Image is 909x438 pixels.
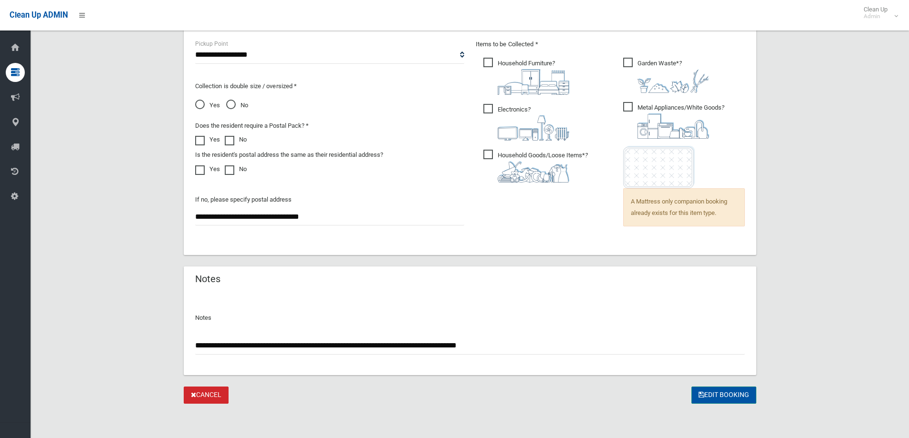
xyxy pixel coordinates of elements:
label: Is the resident's postal address the same as their residential address? [195,149,383,161]
span: Yes [195,100,220,111]
img: b13cc3517677393f34c0a387616ef184.png [498,161,569,183]
i: ? [498,106,569,141]
span: Metal Appliances/White Goods [623,102,724,139]
span: Household Goods/Loose Items* [483,150,588,183]
i: ? [498,60,569,95]
label: Yes [195,163,220,175]
span: Clean Up ADMIN [10,10,68,20]
span: A Mattress only companion booking already exists for this item type. [623,188,745,226]
p: Items to be Collected * [476,39,745,50]
i: ? [637,60,709,93]
p: Notes [195,312,745,324]
p: Collection is double size / oversized * [195,81,464,92]
label: No [225,134,247,145]
span: Household Furniture [483,58,569,95]
label: No [225,163,247,175]
button: Edit Booking [691,387,756,404]
img: 36c1b0289cb1767239cdd3de9e694f19.png [637,113,709,139]
a: Cancel [184,387,229,404]
img: e7408bece873d2c1783593a074e5cb2f.png [623,146,695,188]
img: 394712a680b73dbc3d2a6a3a7ffe5a07.png [498,115,569,141]
span: Garden Waste* [623,58,709,93]
img: 4fd8a5c772b2c999c83690221e5242e0.png [637,69,709,93]
label: Yes [195,134,220,145]
img: aa9efdbe659d29b613fca23ba79d85cb.png [498,69,569,95]
i: ? [637,104,724,139]
i: ? [498,152,588,183]
label: If no, please specify postal address [195,194,292,205]
span: Electronics [483,104,569,141]
span: No [226,100,248,111]
span: Clean Up [859,6,897,20]
header: Notes [184,270,232,288]
small: Admin [864,13,888,20]
label: Does the resident require a Postal Pack? * [195,120,309,132]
